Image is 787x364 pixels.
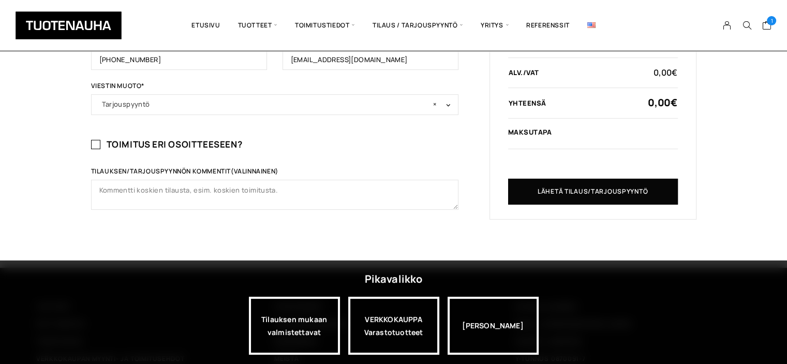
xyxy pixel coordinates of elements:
span: Yritys [472,8,517,43]
bdi: 0,00 [648,96,677,109]
a: Cart [762,20,771,33]
span: × [433,97,437,111]
span: Toimitustiedot [286,8,364,43]
span: (valinnainen) [231,167,278,176]
h3: Toimitus eri osoitteeseen? [91,138,458,150]
bdi: 0,00 [654,67,677,78]
span: 1 [767,16,776,25]
div: VERKKOKAUPPA Varastotuotteet [348,297,439,355]
label: Tilauksen/tarjouspyynnön kommentit [91,168,458,180]
a: Referenssit [517,8,578,43]
a: Etusivu [183,8,229,43]
span: € [671,96,677,109]
div: Maksutapa [508,128,678,136]
div: [PERSON_NAME] [448,297,539,355]
a: My Account [717,21,737,30]
button: Lähetä tilaus/tarjouspyyntö [508,179,678,205]
span: Tarjouspyyntö [91,94,458,115]
span: Tarjouspyyntö [102,97,448,111]
span: € [672,67,677,78]
th: Yhteensä [508,98,647,108]
span: Tuotteet [229,8,286,43]
div: Pikavalikko [364,270,422,288]
img: English [587,22,596,28]
a: VERKKOKAUPPAVarastotuotteet [348,297,439,355]
button: Search [737,21,756,30]
span: Tilaus / Tarjouspyyntö [364,8,472,43]
label: Viestin muoto [91,83,458,94]
input: Toimitus eri osoitteeseen? [91,140,100,149]
img: Tuotenauha Oy [16,11,122,39]
a: Tilauksen mukaan valmistettavat [249,297,340,355]
th: alv./VAT [508,68,647,77]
